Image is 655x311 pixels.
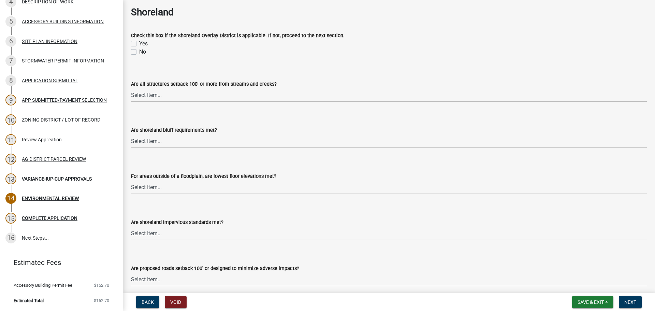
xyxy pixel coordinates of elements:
[5,16,16,27] div: 5
[139,40,148,48] label: Yes
[131,266,299,271] label: Are proposed roads setback 100' or designed to minimize adverse impacts?
[5,114,16,125] div: 10
[22,157,86,161] div: AG DISTRICT PARCEL REVIEW
[131,128,217,133] label: Are shoreland bluff requirements met?
[94,298,109,303] span: $152.70
[572,296,613,308] button: Save & Exit
[131,33,345,38] label: Check this box if the Shoreland Overlay District is applicable. If not, proceed to the next section.
[131,6,174,18] strong: Shoreland
[624,299,636,305] span: Next
[5,95,16,105] div: 9
[5,55,16,66] div: 7
[22,137,62,142] div: Review Application
[5,134,16,145] div: 11
[619,296,642,308] button: Next
[5,193,16,204] div: 14
[5,154,16,165] div: 12
[5,75,16,86] div: 8
[5,213,16,224] div: 15
[22,196,79,201] div: ENVIRONMENTAL REVIEW
[22,117,100,122] div: ZONING DISTRICT / LOT OF RECORD
[22,216,77,221] div: COMPLETE APPLICATION
[14,283,72,287] span: Accessory Building Permit Fee
[22,98,107,102] div: APP SUBMITTED/PAYMENT SELECTION
[22,78,78,83] div: APPLICATION SUBMITTAL
[139,48,146,56] label: No
[22,176,92,181] div: VARIANCE-IUP-CUP APPROVALS
[14,298,44,303] span: Estimated Total
[22,19,104,24] div: ACCESSORY BUILDING INFORMATION
[165,296,187,308] button: Void
[131,174,276,179] label: For areas outside of a floodplain, are lowest floor elevations met?
[131,82,277,87] label: Are all structures setback 100' or more from streams and creeks?
[5,36,16,47] div: 6
[578,299,604,305] span: Save & Exit
[5,173,16,184] div: 13
[131,220,223,225] label: Are shoreland impervious standards met?
[136,296,159,308] button: Back
[5,256,112,269] a: Estimated Fees
[94,283,109,287] span: $152.70
[5,232,16,243] div: 16
[142,299,154,305] span: Back
[22,39,77,44] div: SITE PLAN INFORMATION
[22,58,104,63] div: STORMWATER PERMIT INFORMATION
